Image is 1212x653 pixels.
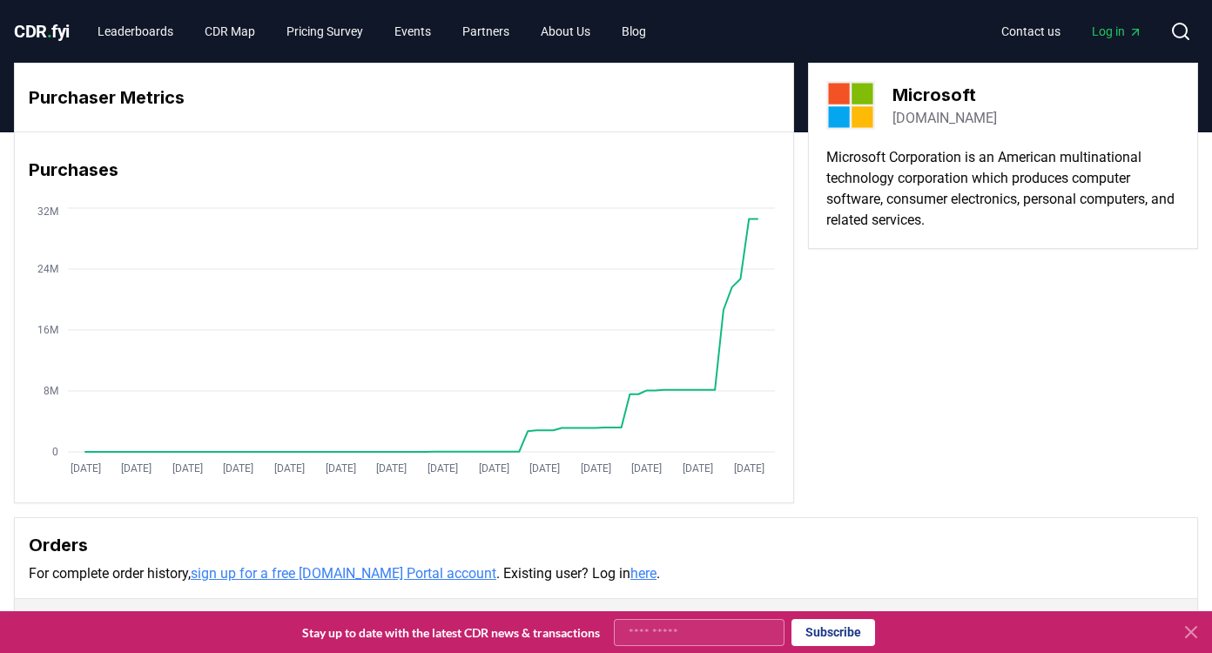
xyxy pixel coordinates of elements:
[52,446,58,458] tspan: 0
[29,563,1183,584] p: For complete order history, . Existing user? Log in .
[191,16,269,47] a: CDR Map
[71,462,101,475] tspan: [DATE]
[1078,16,1156,47] a: Log in
[608,16,660,47] a: Blog
[223,462,253,475] tspan: [DATE]
[826,147,1180,231] p: Microsoft Corporation is an American multinational technology corporation which produces computer...
[428,462,458,475] tspan: [DATE]
[274,462,305,475] tspan: [DATE]
[683,462,713,475] tspan: [DATE]
[631,462,662,475] tspan: [DATE]
[191,565,496,582] a: sign up for a free [DOMAIN_NAME] Portal account
[581,462,611,475] tspan: [DATE]
[448,16,523,47] a: Partners
[84,16,187,47] a: Leaderboards
[44,385,58,397] tspan: 8M
[734,462,764,475] tspan: [DATE]
[892,82,997,108] h3: Microsoft
[529,462,560,475] tspan: [DATE]
[29,603,121,637] button: Supplier
[987,16,1074,47] a: Contact us
[84,16,660,47] nav: Main
[14,21,70,42] span: CDR fyi
[37,324,58,336] tspan: 16M
[37,205,58,218] tspan: 32M
[37,263,58,275] tspan: 24M
[14,19,70,44] a: CDR.fyi
[1092,23,1142,40] span: Log in
[394,603,543,637] button: Tonnes Purchased
[376,462,407,475] tspan: [DATE]
[892,108,997,129] a: [DOMAIN_NAME]
[47,21,52,42] span: .
[617,603,724,637] button: Order Date
[987,16,1156,47] nav: Main
[273,16,377,47] a: Pricing Survey
[172,462,203,475] tspan: [DATE]
[630,565,656,582] a: here
[29,532,1183,558] h3: Orders
[479,462,509,475] tspan: [DATE]
[29,84,779,111] h3: Purchaser Metrics
[326,462,356,475] tspan: [DATE]
[29,157,779,183] h3: Purchases
[527,16,604,47] a: About Us
[380,16,445,47] a: Events
[826,81,875,130] img: Microsoft-logo
[121,462,151,475] tspan: [DATE]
